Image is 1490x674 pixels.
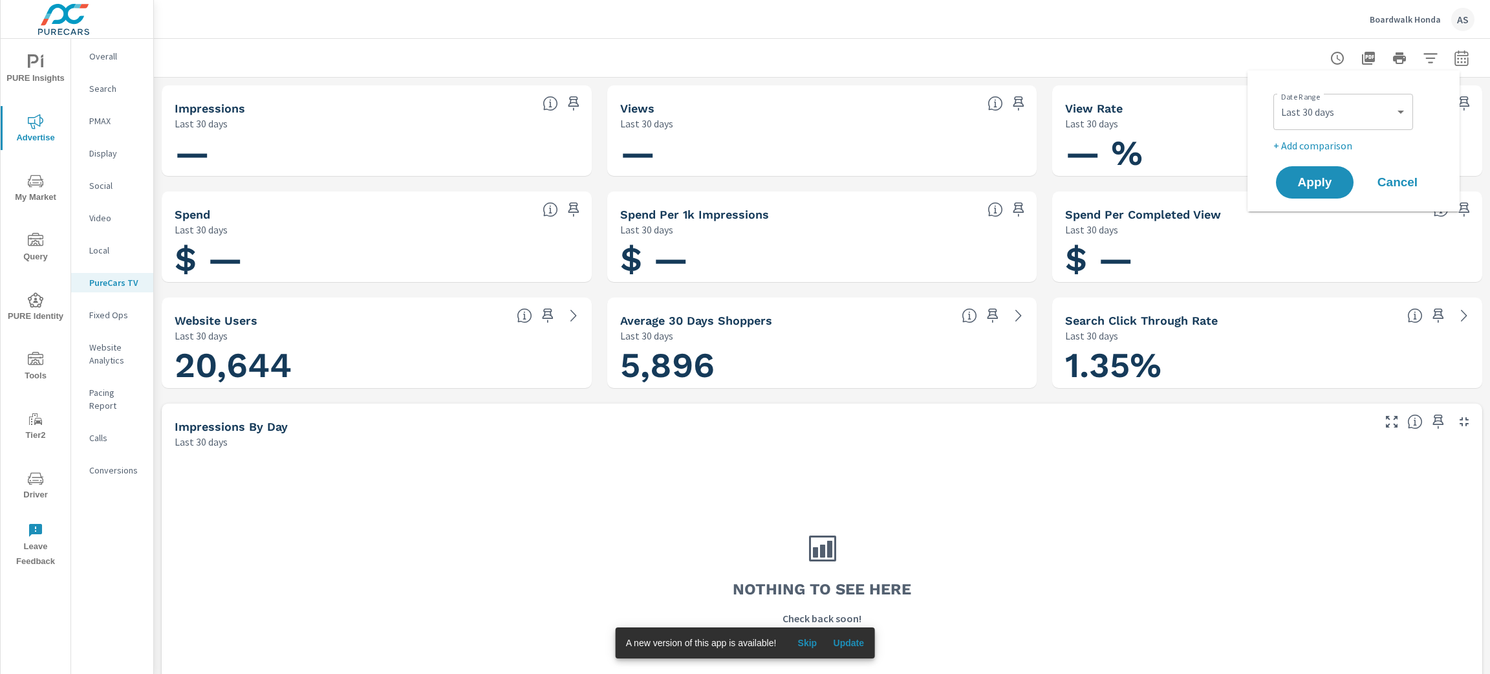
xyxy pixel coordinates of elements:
span: Query [5,233,67,265]
h5: Spend [175,208,210,221]
p: Last 30 days [620,328,673,343]
p: Video [89,212,143,224]
h5: Spend Per 1k Impressions [620,208,769,221]
p: Website Analytics [89,341,143,367]
p: + Add comparison [1273,138,1439,153]
h5: Average 30 Days Shoppers [620,314,772,327]
h5: Impressions [175,102,245,115]
span: Tools [5,352,67,384]
p: Last 30 days [620,116,673,131]
span: PURE Insights [5,54,67,86]
span: Save this to your personalized report [1008,199,1029,220]
p: Social [89,179,143,192]
span: Apply [1289,177,1341,188]
h3: Nothing to see here [733,578,911,600]
span: Tier2 [5,411,67,443]
div: Conversions [71,461,153,480]
span: Unique website visitors over the selected time period. [Source: Website Analytics] [517,308,532,323]
span: Advertise [5,114,67,146]
span: Driver [5,471,67,503]
a: See more details in report [1008,305,1029,326]
p: PMAX [89,114,143,127]
div: Pacing Report [71,383,153,415]
h5: View Rate [1065,102,1123,115]
span: Leave Feedback [5,523,67,569]
a: See more details in report [1454,305,1474,326]
span: Update [833,637,864,649]
p: Local [89,244,143,257]
h1: $ — [175,237,579,281]
button: Skip [786,633,828,653]
p: Last 30 days [1065,328,1118,343]
p: Last 30 days [620,222,673,237]
div: Display [71,144,153,163]
a: See more details in report [563,305,584,326]
div: PMAX [71,111,153,131]
p: Last 30 days [175,434,228,450]
button: Select Date Range [1449,45,1474,71]
h1: — [175,131,579,175]
div: Local [71,241,153,260]
button: Make Fullscreen [1381,411,1402,432]
div: Calls [71,428,153,448]
h5: Search Click Through Rate [1065,314,1218,327]
h1: — % [1065,131,1469,175]
div: AS [1451,8,1474,31]
div: Overall [71,47,153,66]
p: Calls [89,431,143,444]
span: Save this to your personalized report [563,93,584,114]
span: Cost of your connected TV ad campaigns. [Source: This data is provided by the video advertising p... [543,202,558,217]
span: Save this to your personalized report [563,199,584,220]
p: Search [89,82,143,95]
p: Last 30 days [175,328,228,343]
h5: Views [620,102,654,115]
p: Check back soon! [783,611,861,626]
button: Apply [1276,166,1354,199]
h5: Impressions by Day [175,420,288,433]
span: My Market [5,173,67,205]
span: A new version of this app is available! [626,638,777,648]
span: Total spend per 1,000 impressions. [Source: This data is provided by the video advertising platform] [988,202,1003,217]
h5: Spend Per Completed View [1065,208,1221,221]
button: Update [828,633,869,653]
h1: 5,896 [620,343,1024,387]
h5: Website Users [175,314,257,327]
span: Percentage of users who viewed your campaigns who clicked through to your website. For example, i... [1407,308,1423,323]
span: PURE Identity [5,292,67,324]
p: Boardwalk Honda [1370,14,1441,25]
div: PureCars TV [71,273,153,292]
span: Save this to your personalized report [1454,199,1474,220]
div: Social [71,176,153,195]
p: Display [89,147,143,160]
h1: $ — [1065,237,1469,281]
h1: 20,644 [175,343,579,387]
div: Fixed Ops [71,305,153,325]
div: Search [71,79,153,98]
p: Overall [89,50,143,63]
div: Video [71,208,153,228]
span: The number of impressions, broken down by the day of the week they occurred. [1407,414,1423,429]
p: PureCars TV [89,276,143,289]
button: Minimize Widget [1454,411,1474,432]
span: Number of times your connected TV ad was presented to a user. [Source: This data is provided by t... [543,96,558,111]
div: nav menu [1,39,70,574]
span: Save this to your personalized report [1428,305,1449,326]
div: Website Analytics [71,338,153,370]
h1: — [620,131,1024,175]
p: Conversions [89,464,143,477]
p: Pacing Report [89,386,143,412]
p: Fixed Ops [89,309,143,321]
span: Save this to your personalized report [537,305,558,326]
h1: $ — [620,237,1024,281]
p: Last 30 days [1065,116,1118,131]
p: Last 30 days [175,222,228,237]
p: Last 30 days [1065,222,1118,237]
span: Save this to your personalized report [982,305,1003,326]
span: Save this to your personalized report [1454,93,1474,114]
span: Skip [792,637,823,649]
span: A rolling 30 day total of daily Shoppers on the dealership website, averaged over the selected da... [962,308,977,323]
span: Save this to your personalized report [1428,411,1449,432]
span: Cancel [1372,177,1423,188]
button: Cancel [1359,166,1436,199]
p: Last 30 days [175,116,228,131]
